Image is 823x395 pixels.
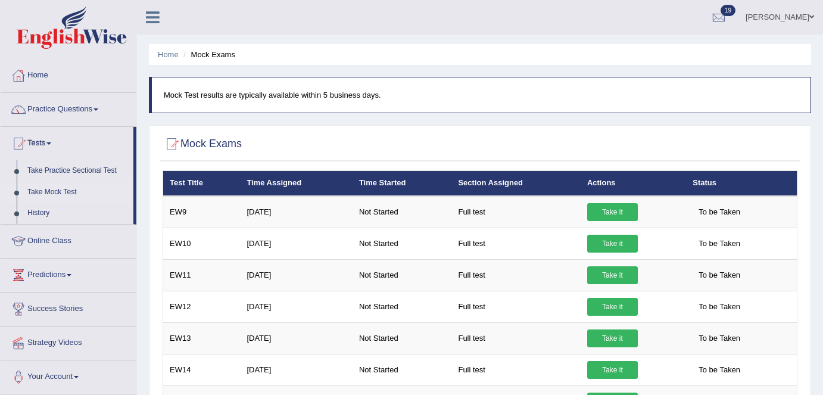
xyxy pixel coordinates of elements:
span: To be Taken [693,298,746,316]
a: Practice Questions [1,93,136,123]
td: Full test [451,259,580,291]
td: [DATE] [240,354,353,385]
span: To be Taken [693,203,746,221]
li: Mock Exams [180,49,235,60]
a: Predictions [1,259,136,288]
td: Full test [451,228,580,259]
a: Take it [587,235,638,253]
th: Test Title [163,171,241,196]
span: To be Taken [693,329,746,347]
a: Take it [587,298,638,316]
td: Not Started [353,322,452,354]
td: Not Started [353,354,452,385]
a: Home [1,59,136,89]
span: 19 [721,5,735,16]
a: Home [158,50,179,59]
td: EW9 [163,196,241,228]
td: EW10 [163,228,241,259]
a: Take it [587,329,638,347]
td: EW13 [163,322,241,354]
a: Take it [587,266,638,284]
h2: Mock Exams [163,135,242,153]
span: To be Taken [693,266,746,284]
td: Not Started [353,196,452,228]
td: [DATE] [240,228,353,259]
th: Actions [581,171,686,196]
a: Online Class [1,225,136,254]
td: EW12 [163,291,241,322]
td: [DATE] [240,291,353,322]
span: To be Taken [693,235,746,253]
td: EW14 [163,354,241,385]
a: History [22,203,133,224]
th: Time Assigned [240,171,353,196]
td: Full test [451,291,580,322]
td: Full test [451,322,580,354]
p: Mock Test results are typically available within 5 business days. [164,89,799,101]
span: To be Taken [693,361,746,379]
a: Strategy Videos [1,326,136,356]
th: Status [686,171,797,196]
td: [DATE] [240,259,353,291]
a: Your Account [1,360,136,390]
a: Take Mock Test [22,182,133,203]
td: Not Started [353,228,452,259]
td: Full test [451,354,580,385]
th: Section Assigned [451,171,580,196]
a: Take Practice Sectional Test [22,160,133,182]
td: [DATE] [240,196,353,228]
td: EW11 [163,259,241,291]
th: Time Started [353,171,452,196]
a: Take it [587,203,638,221]
a: Tests [1,127,133,157]
td: Not Started [353,259,452,291]
a: Success Stories [1,293,136,322]
td: [DATE] [240,322,353,354]
td: Full test [451,196,580,228]
td: Not Started [353,291,452,322]
a: Take it [587,361,638,379]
